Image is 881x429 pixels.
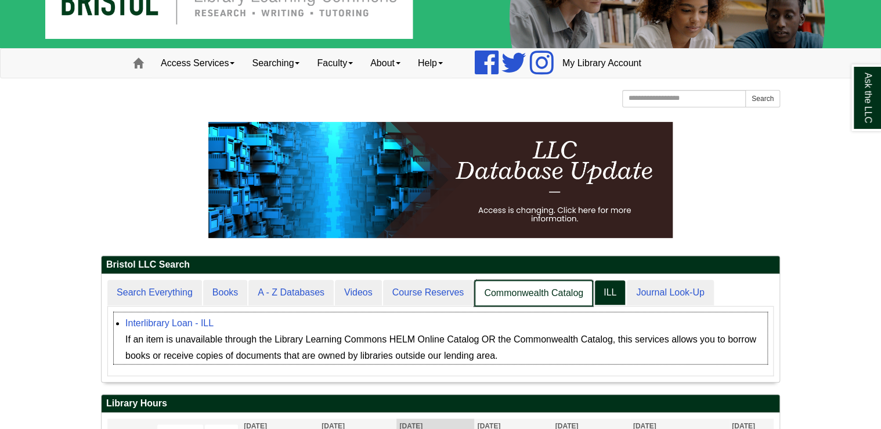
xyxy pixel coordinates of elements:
a: My Library Account [554,49,650,78]
a: Course Reserves [383,280,474,306]
a: Commonwealth Catalog [474,280,593,307]
a: Interlibrary Loan - ILL [125,318,214,328]
button: Search [745,90,780,107]
h2: Bristol LLC Search [102,256,779,274]
a: ILL [594,280,626,306]
a: Search Everything [107,280,202,306]
a: A - Z Databases [248,280,334,306]
a: Searching [243,49,308,78]
a: Videos [335,280,382,306]
img: HTML tutorial [208,122,673,238]
a: Books [203,280,247,306]
a: Access Services [152,49,243,78]
a: Help [409,49,452,78]
h2: Library Hours [102,395,779,413]
a: About [362,49,409,78]
a: Journal Look-Up [627,280,713,306]
a: Faculty [308,49,362,78]
div: If an item is unavailable through the Library Learning Commons HELM Online Catalog OR the Commonw... [125,331,767,364]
